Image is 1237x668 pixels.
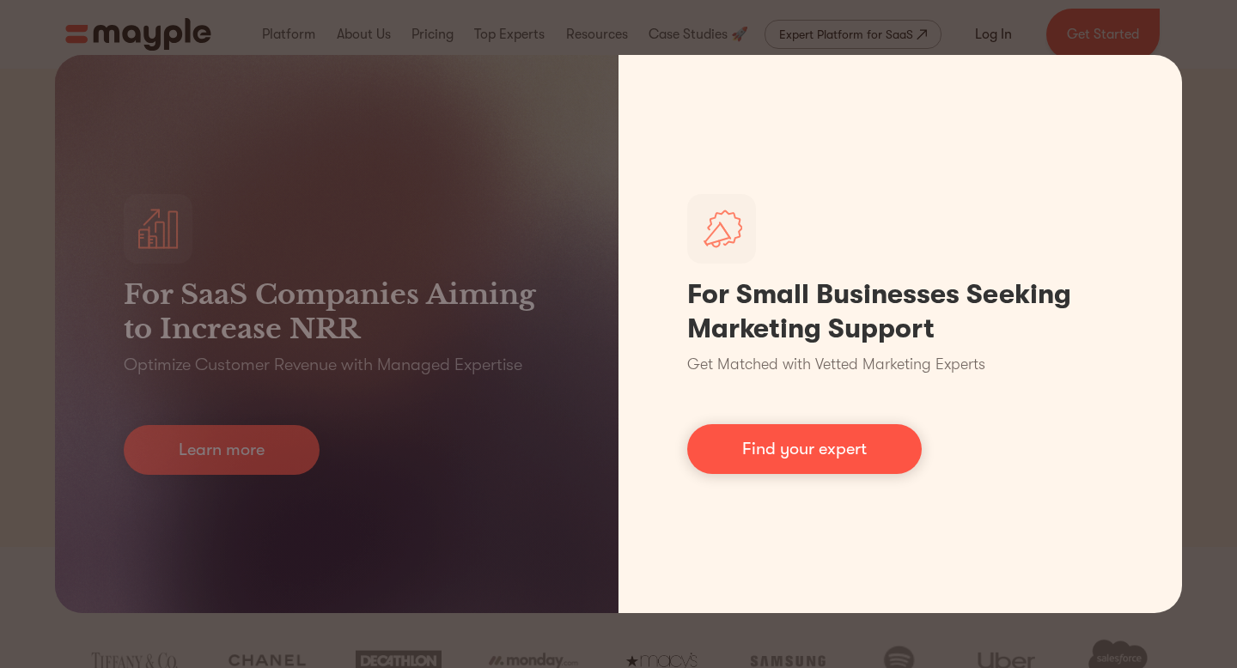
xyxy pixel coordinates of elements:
p: Get Matched with Vetted Marketing Experts [687,353,985,376]
p: Optimize Customer Revenue with Managed Expertise [124,353,522,377]
h3: For SaaS Companies Aiming to Increase NRR [124,277,550,346]
a: Learn more [124,425,320,475]
h1: For Small Businesses Seeking Marketing Support [687,277,1113,346]
a: Find your expert [687,424,922,474]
